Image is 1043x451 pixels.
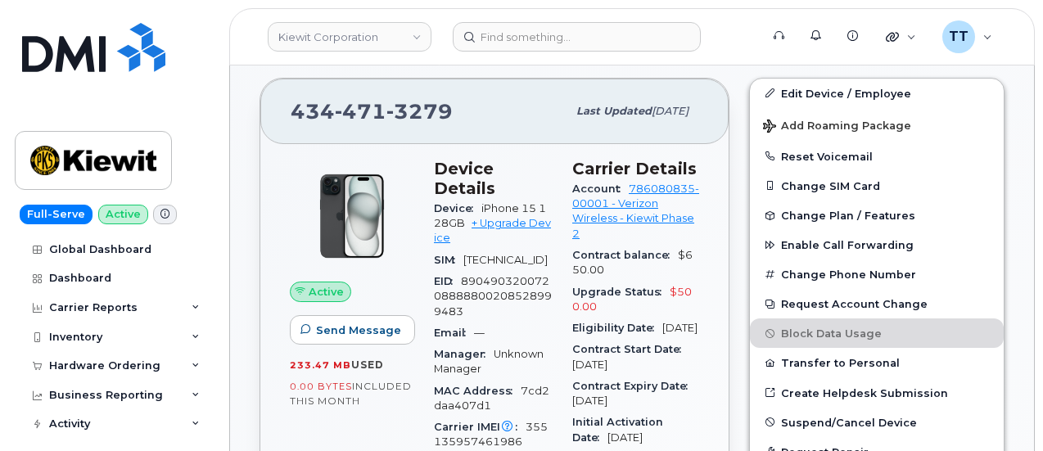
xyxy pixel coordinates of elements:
div: Travis Tedesco [931,20,1004,53]
span: $500.00 [572,286,692,313]
span: 3279 [386,99,453,124]
span: [DATE] [572,359,607,371]
button: Change SIM Card [750,171,1004,201]
span: included this month [290,380,412,407]
button: Request Account Change [750,289,1004,318]
span: TT [949,27,968,47]
span: MAC Address [434,385,521,397]
button: Reset Voicemail [750,142,1004,171]
button: Block Data Usage [750,318,1004,348]
button: Enable Call Forwarding [750,230,1004,259]
span: Initial Activation Date [572,416,663,443]
span: Send Message [316,322,401,338]
a: 786080835-00001 - Verizon Wireless - Kiewit Phase 2 [572,183,699,240]
span: [TECHNICAL_ID] [463,254,548,266]
span: [DATE] [652,105,689,117]
h3: Carrier Details [572,159,699,178]
span: [DATE] [662,322,698,334]
span: [DATE] [607,431,643,444]
span: — [474,327,485,339]
span: Contract Start Date [572,343,689,355]
span: 471 [335,99,386,124]
a: + Upgrade Device [434,217,551,244]
span: used [351,359,384,371]
button: Add Roaming Package [750,108,1004,142]
span: 233.47 MB [290,359,351,371]
span: Add Roaming Package [763,120,911,135]
span: Contract balance [572,249,678,261]
span: Manager [434,348,494,360]
span: Suspend/Cancel Device [781,416,917,428]
span: 7cd2daa407d1 [434,385,549,412]
h3: Device Details [434,159,553,198]
span: Enable Call Forwarding [781,239,914,251]
span: 89049032007208888800208528999483 [434,275,552,318]
span: Device [434,202,481,214]
span: Email [434,327,474,339]
span: Eligibility Date [572,322,662,334]
input: Find something... [453,22,701,52]
button: Change Plan / Features [750,201,1004,230]
span: iPhone 15 128GB [434,202,546,229]
span: Active [309,284,344,300]
span: [DATE] [572,395,607,407]
span: 434 [291,99,453,124]
span: Upgrade Status [572,286,670,298]
span: EID [434,275,461,287]
a: Create Helpdesk Submission [750,378,1004,408]
span: Contract Expiry Date [572,380,696,392]
button: Change Phone Number [750,259,1004,289]
iframe: Messenger Launcher [972,380,1031,439]
a: Edit Device / Employee [750,79,1004,108]
div: Quicklinks [874,20,928,53]
span: Change Plan / Features [781,210,915,222]
a: Kiewit Corporation [268,22,431,52]
span: Account [572,183,629,195]
button: Send Message [290,315,415,345]
button: Suspend/Cancel Device [750,408,1004,437]
span: SIM [434,254,463,266]
span: Carrier IMEI [434,421,526,433]
span: Last updated [576,105,652,117]
button: Transfer to Personal [750,348,1004,377]
span: 0.00 Bytes [290,381,352,392]
img: iPhone_15_Black.png [303,167,401,265]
